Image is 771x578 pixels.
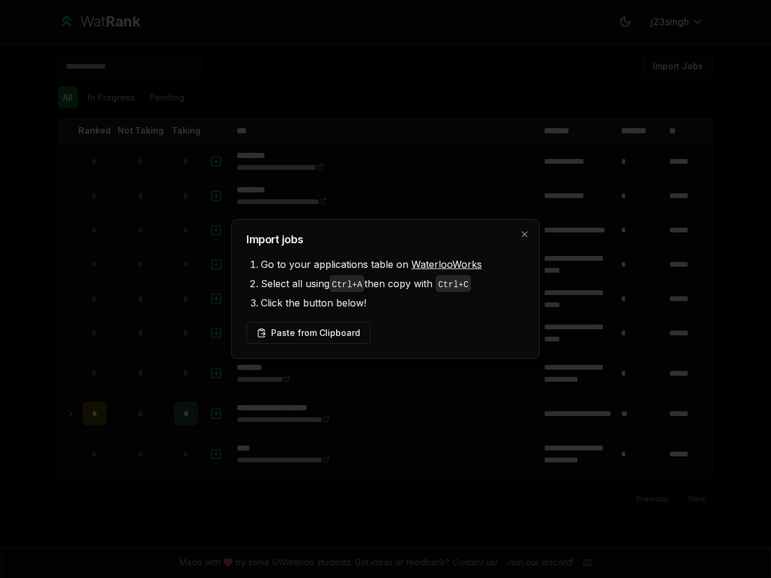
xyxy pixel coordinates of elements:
[411,258,482,270] a: WaterlooWorks
[261,293,525,312] li: Click the button below!
[438,280,468,290] code: Ctrl+ C
[261,255,525,274] li: Go to your applications table on
[246,322,370,344] button: Paste from Clipboard
[261,274,525,293] li: Select all using then copy with
[332,280,362,290] code: Ctrl+ A
[246,234,525,245] h2: Import jobs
